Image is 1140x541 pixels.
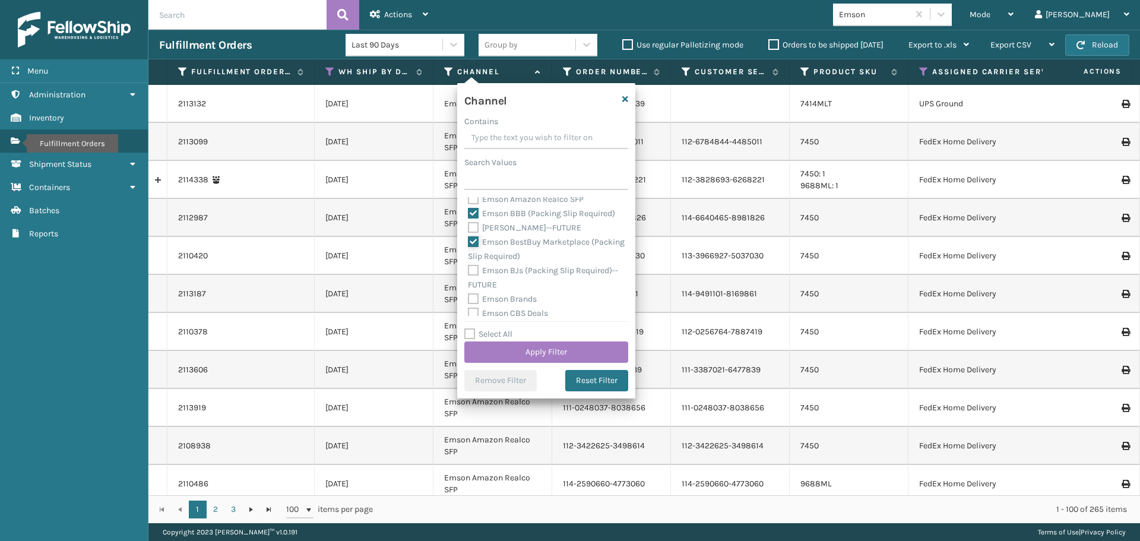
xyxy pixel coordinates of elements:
[800,403,819,413] a: 7450
[908,351,1114,389] td: FedEx Home Delivery
[1122,100,1129,108] i: Print Label
[433,389,552,427] td: Emson Amazon Realco SFP
[1122,214,1129,222] i: Print Label
[1046,62,1129,81] span: Actions
[908,465,1114,503] td: FedEx Home Delivery
[163,523,297,541] p: Copyright 2023 [PERSON_NAME]™ v 1.0.191
[178,478,208,490] a: 2110486
[29,113,64,123] span: Inventory
[908,40,957,50] span: Export to .xls
[800,213,819,223] a: 7450
[622,40,743,50] label: Use regular Palletizing mode
[18,12,131,48] img: logo
[242,501,260,518] a: Go to the next page
[464,128,628,149] input: Type the text you wish to filter on
[433,123,552,161] td: Emson Amazon Realco SFP
[457,67,529,77] label: Channel
[433,237,552,275] td: Emson Amazon Realco SFP
[207,501,224,518] a: 2
[29,159,91,169] span: Shipment Status
[1038,523,1126,541] div: |
[990,40,1031,50] span: Export CSV
[464,115,498,128] label: Contains
[908,161,1114,199] td: FedEx Home Delivery
[813,67,885,77] label: Product SKU
[464,370,537,391] button: Remove Filter
[671,465,790,503] td: 114-2590660-4773060
[671,237,790,275] td: 113-3966927-5037030
[1065,34,1129,56] button: Reload
[159,38,252,52] h3: Fulfillment Orders
[671,199,790,237] td: 114-6640465-8981826
[695,67,767,77] label: Customer Service Order Number
[1122,480,1129,488] i: Print Label
[576,67,648,77] label: Order Number
[908,313,1114,351] td: FedEx Home Delivery
[315,123,433,161] td: [DATE]
[27,66,48,76] span: Menu
[908,389,1114,427] td: FedEx Home Delivery
[671,389,790,427] td: 111-0248037-8038656
[1081,528,1126,536] a: Privacy Policy
[839,8,910,21] div: Emson
[315,199,433,237] td: [DATE]
[433,465,552,503] td: Emson Amazon Realco SFP
[468,194,584,204] label: Emson Amazon Realco SFP
[800,289,819,299] a: 7450
[178,98,206,110] a: 2113132
[908,123,1114,161] td: FedEx Home Delivery
[800,479,832,489] a: 9688ML
[908,427,1114,465] td: FedEx Home Delivery
[286,504,304,515] span: 100
[315,237,433,275] td: [DATE]
[908,199,1114,237] td: FedEx Home Delivery
[468,308,548,318] label: Emson CBS Deals
[552,389,671,427] td: 111-0248037-8038656
[800,251,819,261] a: 7450
[178,402,206,414] a: 2113919
[29,182,70,192] span: Containers
[671,427,790,465] td: 112-3422625-3498614
[29,136,96,146] span: Fulfillment Orders
[468,208,615,219] label: Emson BBB (Packing Slip Required)
[468,237,625,261] label: Emson BestBuy Marketplace (Packing Slip Required)
[1122,252,1129,260] i: Print Label
[671,275,790,313] td: 114-9491101-8169861
[464,156,517,169] label: Search Values
[29,205,59,216] span: Batches
[552,427,671,465] td: 112-3422625-3498614
[1122,366,1129,374] i: Print Label
[433,199,552,237] td: Emson Amazon Realco SFP
[178,440,211,452] a: 2108938
[468,294,537,304] label: Emson Brands
[338,67,410,77] label: WH Ship By Date
[260,501,278,518] a: Go to the last page
[464,329,512,339] label: Select All
[908,237,1114,275] td: FedEx Home Delivery
[800,137,819,147] a: 7450
[1038,528,1079,536] a: Terms of Use
[191,67,292,77] label: Fulfillment Order Id
[468,223,581,233] label: [PERSON_NAME]--FUTURE
[189,501,207,518] a: 1
[433,351,552,389] td: Emson Amazon Realco SFP
[800,441,819,451] a: 7450
[671,351,790,389] td: 111-3387021-6477839
[552,465,671,503] td: 114-2590660-4773060
[671,123,790,161] td: 112-6784844-4485011
[1122,176,1129,184] i: Print Label
[565,370,628,391] button: Reset Filter
[315,85,433,123] td: [DATE]
[1122,328,1129,336] i: Print Label
[908,275,1114,313] td: FedEx Home Delivery
[178,288,206,300] a: 2113187
[29,229,58,239] span: Reports
[351,39,444,51] div: Last 90 Days
[433,161,552,199] td: Emson Amazon Realco SFP
[315,313,433,351] td: [DATE]
[932,67,1091,77] label: Assigned Carrier Service
[178,174,208,186] a: 2114338
[384,10,412,20] span: Actions
[671,161,790,199] td: 112-3828693-6268221
[1122,290,1129,298] i: Print Label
